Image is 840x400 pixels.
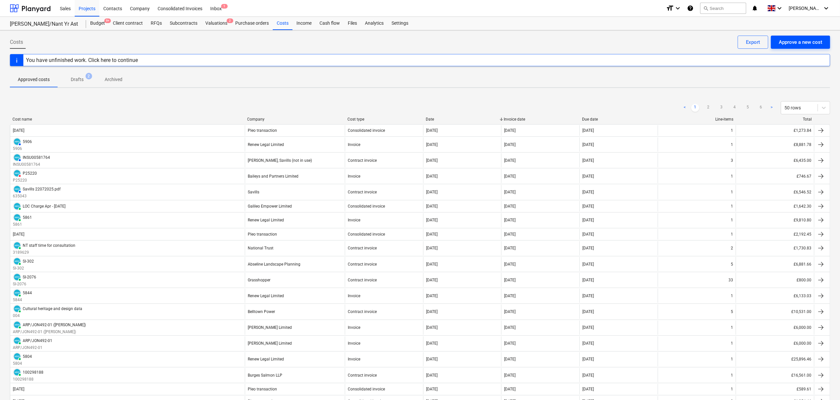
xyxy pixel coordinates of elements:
[504,174,516,179] div: [DATE]
[344,17,361,30] a: Files
[736,368,814,382] div: £16,561.00
[13,289,21,297] div: Invoice has been synced with Xero and its status is currently PAID
[13,213,21,222] div: Invoice has been synced with Xero and its status is currently PAID
[736,185,814,199] div: £6,546.52
[426,142,438,147] div: [DATE]
[248,142,284,147] div: Renew Legal Limited
[13,185,21,193] div: Invoice has been synced with Xero and its status is currently AUTHORISED
[504,190,516,194] div: [DATE]
[348,142,360,147] div: Invoice
[273,17,293,30] div: Costs
[23,204,65,209] div: LOC Charge Apr - [DATE]
[504,232,516,237] div: [DATE]
[504,309,516,314] div: [DATE]
[248,232,277,237] div: Pleo transaction
[13,313,82,319] p: 004
[504,278,516,282] div: [DATE]
[504,128,516,133] div: [DATE]
[504,387,516,391] div: [DATE]
[23,187,61,191] div: Savills 22072025.pdf
[13,257,21,266] div: Invoice has been synced with Xero and its status is currently PAID
[736,137,814,152] div: £8,881.78
[426,294,438,298] div: [DATE]
[426,325,438,330] div: [DATE]
[736,125,814,136] div: £1,273.84
[14,242,20,249] img: xero.svg
[23,323,86,327] div: ARP/JON492-01 ([PERSON_NAME])
[293,17,316,30] div: Income
[757,104,765,112] a: Page 6
[736,289,814,303] div: £6,133.03
[736,229,814,240] div: £2,192.45
[582,158,594,163] div: [DATE]
[13,377,43,382] p: 100298188
[703,6,708,11] span: search
[388,17,412,30] a: Settings
[14,369,20,376] img: xero.svg
[23,155,50,160] div: INSU00581764
[23,370,43,375] div: 100298188
[14,170,20,177] img: xero.svg
[348,218,360,222] div: Invoice
[504,357,516,361] div: [DATE]
[248,294,284,298] div: Renew Legal Limited
[14,305,20,312] img: xero.svg
[426,117,499,122] div: Date
[731,262,733,267] div: 5
[201,17,231,30] div: Valuations
[23,243,75,248] div: NT staff time for consultation
[105,76,122,83] p: Archived
[582,246,594,250] div: [DATE]
[348,357,360,361] div: Invoice
[86,73,92,79] span: 2
[14,322,20,328] img: xero.svg
[807,368,840,400] iframe: Chat Widget
[718,104,725,112] a: Page 3
[731,190,733,194] div: 1
[681,104,689,112] a: Previous page
[13,345,52,351] p: ARP/JON492-01
[23,171,37,176] div: P25220
[14,258,20,265] img: xero.svg
[426,174,438,179] div: [DATE]
[822,4,830,12] i: keyboard_arrow_down
[13,297,32,303] p: 5844
[504,117,577,122] div: Invoice date
[86,17,109,30] a: Budget9+
[14,214,20,221] img: xero.svg
[13,202,21,211] div: Invoice has been synced with Xero and its status is currently PAID
[426,204,438,209] div: [DATE]
[426,373,438,378] div: [DATE]
[426,158,438,163] div: [DATE]
[14,337,20,344] img: xero.svg
[736,273,814,287] div: £800.00
[13,222,32,227] p: 5861
[13,250,75,255] p: 3189629
[13,241,21,250] div: Invoice has been synced with Xero and its status is currently PAID
[248,218,284,222] div: Renew Legal Limited
[166,17,201,30] a: Subcontracts
[109,17,147,30] a: Client contract
[736,352,814,366] div: £25,896.46
[23,139,32,144] div: 5906
[348,309,377,314] div: Contract invoice
[731,246,733,250] div: 2
[582,262,594,267] div: [DATE]
[248,262,300,267] div: Abseline Landscape Planning
[13,281,36,287] p: SI-2076
[248,373,282,378] div: Burges Salmon LLP
[582,373,594,378] div: [DATE]
[248,309,275,314] div: Belltown Power
[248,174,298,179] div: Baileys and Partners Limited
[426,246,438,250] div: [DATE]
[23,306,82,311] div: Cultural heritage and design data
[582,218,594,222] div: [DATE]
[771,36,830,49] button: Approve a new cost
[13,361,32,366] p: 5804
[221,4,228,9] span: 1
[23,338,52,343] div: ARP/JON492-01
